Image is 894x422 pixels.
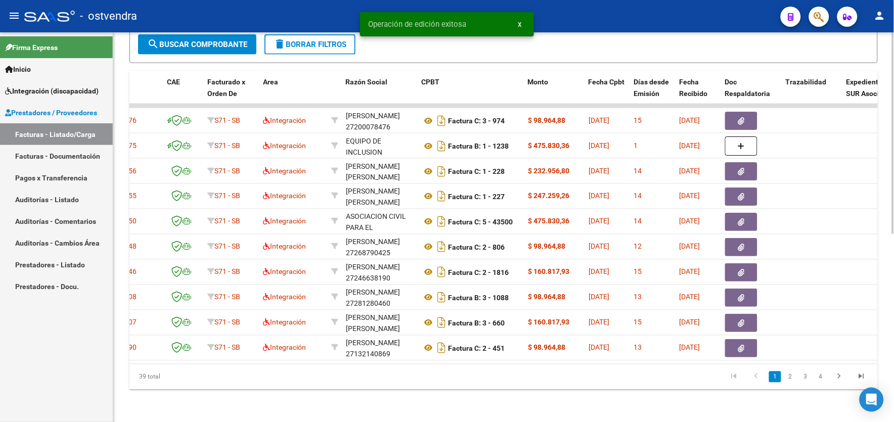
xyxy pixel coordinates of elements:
[346,78,388,86] span: Razón Social
[680,318,700,326] span: [DATE]
[448,218,513,226] strong: Factura C: 5 - 43500
[634,78,669,98] span: Días desde Emisión
[799,371,812,383] a: 3
[528,344,565,352] strong: $ 98.964,88
[346,262,400,273] div: [PERSON_NAME]
[214,192,240,200] span: S71 - SB
[589,268,609,276] span: [DATE]
[263,318,306,326] span: Integración
[589,217,609,225] span: [DATE]
[680,142,700,150] span: [DATE]
[634,344,642,352] span: 13
[786,78,827,86] span: Trazabilidad
[634,142,638,150] span: 1
[589,167,609,175] span: [DATE]
[510,15,530,33] button: x
[5,85,99,97] span: Integración (discapacidad)
[435,138,448,154] i: Descargar documento
[634,217,642,225] span: 14
[680,116,700,124] span: [DATE]
[528,268,569,276] strong: $ 160.817,93
[147,38,159,50] mat-icon: search
[274,40,346,49] span: Borrar Filtros
[680,78,708,98] span: Fecha Recibido
[448,243,505,251] strong: Factura C: 2 - 806
[346,312,414,334] div: 27326775687
[207,78,245,98] span: Facturado x Orden De
[263,217,306,225] span: Integración
[782,71,842,116] datatable-header-cell: Trazabilidad
[346,161,414,182] div: 27394128541
[346,135,414,157] div: 30718301331
[589,116,609,124] span: [DATE]
[768,368,783,386] li: page 1
[448,193,505,201] strong: Factura C: 1 - 227
[5,107,97,118] span: Prestadores / Proveedores
[747,371,766,383] a: go to previous page
[680,192,700,200] span: [DATE]
[435,163,448,179] i: Descargar documento
[813,368,828,386] li: page 4
[346,237,414,258] div: 27268790425
[630,71,676,116] datatable-header-cell: Días desde Emisión
[346,312,414,336] div: [PERSON_NAME] [PERSON_NAME]
[676,71,721,116] datatable-header-cell: Fecha Recibido
[528,142,569,150] strong: $ 475.830,36
[5,42,58,53] span: Firma Express
[435,290,448,306] i: Descargar documento
[342,71,418,116] datatable-header-cell: Razón Social
[112,71,163,116] datatable-header-cell: ID
[528,243,565,251] strong: $ 98.964,88
[589,142,609,150] span: [DATE]
[346,135,414,181] div: EQUIPO DE INCLUSION CRECIENDO JUNTOS S.R.L.
[680,243,700,251] span: [DATE]
[214,243,240,251] span: S71 - SB
[147,40,247,49] span: Buscar Comprobante
[634,318,642,326] span: 15
[528,116,565,124] strong: $ 98.964,88
[680,293,700,301] span: [DATE]
[448,142,509,150] strong: Factura B: 1 - 1238
[263,167,306,175] span: Integración
[634,243,642,251] span: 12
[680,344,700,352] span: [DATE]
[214,293,240,301] span: S71 - SB
[263,116,306,124] span: Integración
[634,268,642,276] span: 15
[448,167,505,175] strong: Factura C: 1 - 228
[80,5,137,27] span: - ostvendra
[448,344,505,352] strong: Factura C: 2 - 451
[518,20,522,29] span: x
[725,371,744,383] a: go to first page
[214,142,240,150] span: S71 - SB
[5,64,31,75] span: Inicio
[8,10,20,22] mat-icon: menu
[589,318,609,326] span: [DATE]
[346,237,400,248] div: [PERSON_NAME]
[769,371,781,383] a: 1
[435,189,448,205] i: Descargar documento
[435,113,448,129] i: Descargar documento
[346,338,414,359] div: 27132140869
[589,78,625,86] span: Fecha Cpbt
[589,344,609,352] span: [DATE]
[422,78,440,86] span: CPBT
[435,340,448,356] i: Descargar documento
[528,318,569,326] strong: $ 160.817,93
[528,192,569,200] strong: $ 247.259,26
[783,368,798,386] li: page 2
[129,364,277,390] div: 39 total
[346,211,414,232] div: 30697586942
[448,117,505,125] strong: Factura C: 3 - 974
[852,371,871,383] a: go to last page
[634,167,642,175] span: 14
[263,142,306,150] span: Integración
[435,315,448,331] i: Descargar documento
[435,239,448,255] i: Descargar documento
[528,217,569,225] strong: $ 475.830,36
[448,268,509,276] strong: Factura C: 2 - 1816
[214,268,240,276] span: S71 - SB
[634,293,642,301] span: 13
[725,78,771,98] span: Doc Respaldatoria
[634,192,642,200] span: 14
